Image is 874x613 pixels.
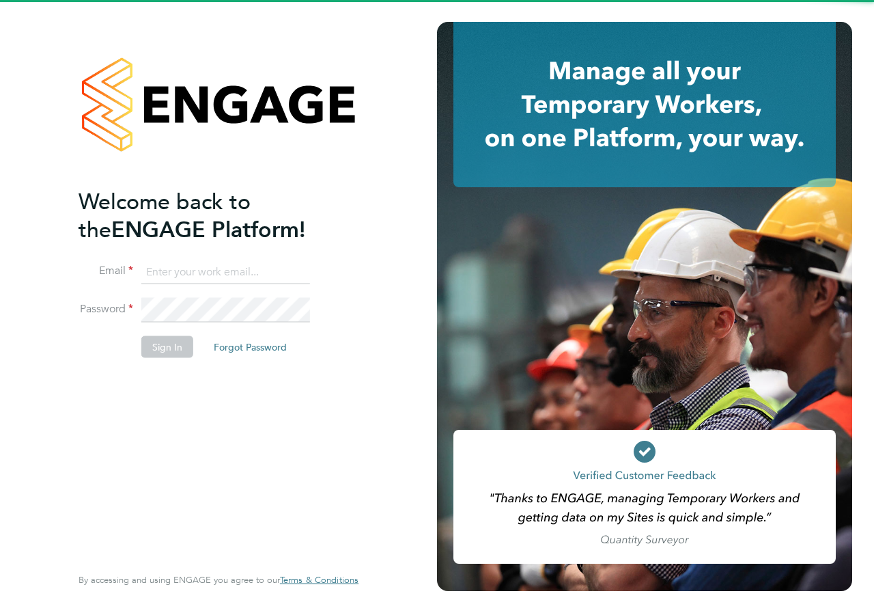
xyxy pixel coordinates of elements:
[141,260,310,284] input: Enter your work email...
[79,574,358,586] span: By accessing and using ENGAGE you agree to our
[141,336,193,358] button: Sign In
[79,264,133,278] label: Email
[79,188,251,243] span: Welcome back to the
[203,336,298,358] button: Forgot Password
[79,187,345,243] h2: ENGAGE Platform!
[79,302,133,316] label: Password
[280,575,358,586] a: Terms & Conditions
